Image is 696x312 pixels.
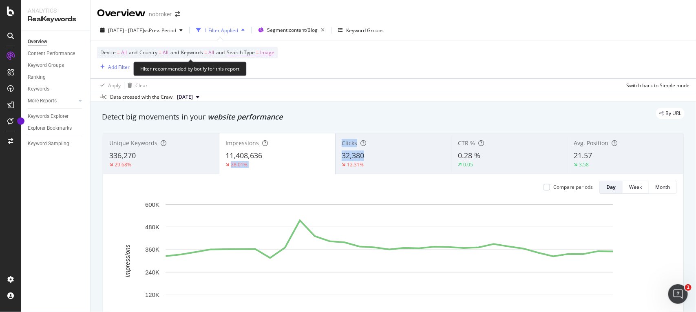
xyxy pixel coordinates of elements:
div: Keywords [28,85,49,93]
span: Country [139,49,157,56]
span: 11,408,636 [225,150,262,160]
span: Search Type [227,49,255,56]
div: 3.58 [579,161,589,168]
iframe: Intercom live chat [668,284,688,304]
div: Content Performance [28,49,75,58]
div: Keywords Explorer [28,112,68,121]
button: Clear [124,79,148,92]
text: 480K [145,223,159,230]
span: 1 [685,284,692,291]
button: 1 Filter Applied [193,24,248,37]
span: Clicks [342,139,357,147]
div: Explorer Bookmarks [28,124,72,133]
button: Day [599,181,623,194]
span: and [129,49,137,56]
text: 120K [145,291,159,298]
div: Analytics [28,7,84,15]
div: Add Filter [108,64,130,71]
button: [DATE] - [DATE]vsPrev. Period [97,24,186,37]
button: Keyword Groups [335,24,387,37]
span: 21.57 [574,150,592,160]
span: and [216,49,225,56]
span: Keywords [181,49,203,56]
span: All [121,47,127,58]
div: 1 Filter Applied [204,27,238,34]
div: 0.05 [464,161,473,168]
div: nobroker [149,10,172,18]
button: Apply [97,79,121,92]
span: 32,380 [342,150,364,160]
div: Week [629,184,642,190]
a: Keyword Sampling [28,139,84,148]
span: Unique Keywords [109,139,157,147]
button: Add Filter [97,62,130,72]
div: Keyword Groups [28,61,64,70]
div: Data crossed with the Crawl [110,93,174,101]
a: Overview [28,38,84,46]
div: Apply [108,82,121,89]
span: = [204,49,207,56]
div: Switch back to Simple mode [626,82,689,89]
button: Week [623,181,649,194]
span: = [256,49,259,56]
div: Compare periods [553,184,593,190]
span: = [117,49,120,56]
a: More Reports [28,97,76,105]
div: Tooltip anchor [17,117,24,125]
a: Explorer Bookmarks [28,124,84,133]
span: Image [260,47,274,58]
span: All [163,47,168,58]
span: = [159,49,161,56]
button: Switch back to Simple mode [623,79,689,92]
span: and [170,49,179,56]
text: Impressions [124,244,131,277]
div: Keyword Sampling [28,139,69,148]
span: 0.28 % [458,150,481,160]
button: Month [649,181,677,194]
button: Segment:content/Blog [255,24,328,37]
a: Ranking [28,73,84,82]
div: Overview [97,7,146,20]
button: [DATE] [174,92,203,102]
div: 12.31% [347,161,364,168]
div: Filter recommended by botify for this report [134,62,247,76]
span: By URL [665,111,681,116]
span: 2025 Aug. 4th [177,93,193,101]
div: arrow-right-arrow-left [175,11,180,17]
span: 336,270 [109,150,136,160]
span: CTR % [458,139,475,147]
span: All [208,47,214,58]
div: Day [606,184,616,190]
text: 240K [145,269,159,276]
div: 29.68% [115,161,131,168]
div: Keyword Groups [346,27,384,34]
div: More Reports [28,97,57,105]
div: Overview [28,38,47,46]
text: 360K [145,246,159,253]
a: Keyword Groups [28,61,84,70]
div: legacy label [656,108,685,119]
span: Device [100,49,116,56]
div: Ranking [28,73,46,82]
text: 600K [145,201,159,208]
a: Content Performance [28,49,84,58]
span: [DATE] - [DATE] [108,27,144,34]
span: Impressions [225,139,259,147]
span: Avg. Position [574,139,609,147]
a: Keywords [28,85,84,93]
div: RealKeywords [28,15,84,24]
span: Segment: content/Blog [267,27,318,33]
div: Clear [135,82,148,89]
div: 28.01% [231,161,247,168]
a: Keywords Explorer [28,112,84,121]
div: Month [655,184,670,190]
span: vs Prev. Period [144,27,176,34]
